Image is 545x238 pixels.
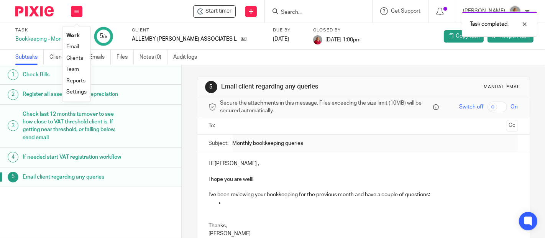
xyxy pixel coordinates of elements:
[103,34,107,39] small: /5
[509,5,521,18] img: fd10cc094e9b0-100.png
[49,50,84,65] a: Client tasks
[209,140,229,147] label: Subject:
[8,120,18,131] div: 3
[205,81,217,93] div: 5
[173,50,203,65] a: Audit logs
[15,50,44,65] a: Subtasks
[117,50,134,65] a: Files
[193,5,236,18] div: ALLEMBY HUNT ASSOCIATES LIMITED - Bookkeeping - Monthly Tasks
[209,160,518,176] p: Hi [PERSON_NAME] ,
[23,151,123,163] h1: If needed start VAT registration workflow
[313,35,322,44] img: fd10cc094e9b0-100.png
[132,35,237,43] p: ALLEMBY [PERSON_NAME] ASSOCIATES LIMITED
[23,69,123,80] h1: Check Bills
[507,120,518,131] button: Cc
[66,44,79,49] a: Email
[209,176,518,183] p: I hope you are well!
[511,103,518,111] span: On
[8,152,18,162] div: 4
[325,37,361,42] span: [DATE] 1:00pm
[470,20,509,28] p: Task completed.
[15,27,85,33] label: Task
[460,103,484,111] span: Switch off
[66,78,85,84] a: Reports
[15,6,54,16] img: Pixie
[209,230,518,238] p: [PERSON_NAME]
[23,108,123,143] h1: Check last 12 months turnover to see how close to VAT threshold client is. If getting near thresh...
[23,89,123,100] h1: Register all assets and run depreciation
[66,33,80,38] a: Work
[66,89,87,95] a: Settings
[221,83,380,91] h1: Email client regarding any queries
[220,99,431,115] span: Secure the attachments in this message. Files exceeding the size limit (10MB) will be secured aut...
[8,172,18,182] div: 5
[209,183,518,199] p: I've been reviewing your bookkeeping for the previous month and have a couple of questions:
[209,122,217,130] label: To:
[89,50,111,65] a: Emails
[23,171,123,183] h1: Email client regarding any queries
[209,214,518,230] p: Thanks,
[8,69,18,80] div: 1
[15,35,85,43] div: Bookkeeping - Monthly Tasks
[484,84,522,90] div: Manual email
[273,35,304,43] div: [DATE]
[8,89,18,100] div: 2
[66,67,79,72] a: Team
[140,50,167,65] a: Notes (0)
[132,27,263,33] label: Client
[100,32,107,41] div: 5
[66,56,83,61] a: Clients
[205,7,231,15] span: Start timer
